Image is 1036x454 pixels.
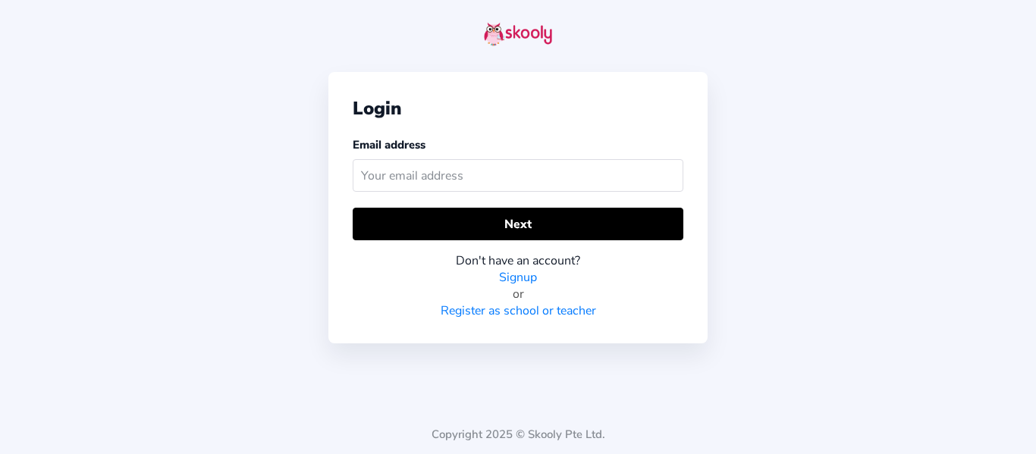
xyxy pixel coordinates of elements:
div: Login [353,96,683,121]
a: Register as school or teacher [441,302,596,319]
img: skooly-logo.png [484,22,552,46]
button: Next [353,208,683,240]
label: Email address [353,137,425,152]
input: Your email address [353,159,683,192]
div: or [353,286,683,302]
a: Signup [499,269,537,286]
div: Don't have an account? [353,252,683,269]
